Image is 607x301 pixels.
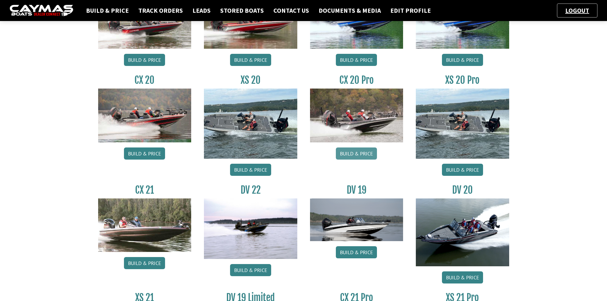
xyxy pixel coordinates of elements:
img: XS_20_resized.jpg [416,89,509,158]
a: Stored Boats [217,6,267,15]
img: CX-20Pro_thumbnail.jpg [310,89,403,142]
a: Leads [189,6,214,15]
a: Build & Price [442,54,483,66]
img: XS_20_resized.jpg [204,89,297,158]
img: dv-19-ban_from_website_for_caymas_connect.png [310,198,403,241]
a: Build & Price [230,264,271,276]
a: Build & Price [230,54,271,66]
h3: DV 22 [204,184,297,196]
h3: DV 20 [416,184,509,196]
a: Track Orders [135,6,186,15]
a: Build & Price [230,164,271,176]
img: CX21_thumb.jpg [98,198,191,252]
h3: CX 20 [98,74,191,86]
a: Build & Price [83,6,132,15]
h3: CX 21 [98,184,191,196]
img: CX-20_thumbnail.jpg [98,89,191,142]
a: Logout [562,6,592,14]
h3: XS 20 Pro [416,74,509,86]
img: caymas-dealer-connect-2ed40d3bc7270c1d8d7ffb4b79bf05adc795679939227970def78ec6f6c03838.gif [10,5,73,17]
a: Build & Price [442,164,483,176]
img: DV22_original_motor_cropped_for_caymas_connect.jpg [204,198,297,259]
a: Edit Profile [387,6,434,15]
a: Contact Us [270,6,312,15]
img: DV_20_from_website_for_caymas_connect.png [416,198,509,266]
h3: CX 20 Pro [310,74,403,86]
h3: DV 19 [310,184,403,196]
a: Build & Price [336,246,377,258]
a: Build & Price [442,271,483,283]
a: Documents & Media [315,6,384,15]
a: Build & Price [336,147,377,160]
h3: XS 20 [204,74,297,86]
a: Build & Price [124,257,165,269]
a: Build & Price [336,54,377,66]
a: Build & Price [124,147,165,160]
a: Build & Price [124,54,165,66]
